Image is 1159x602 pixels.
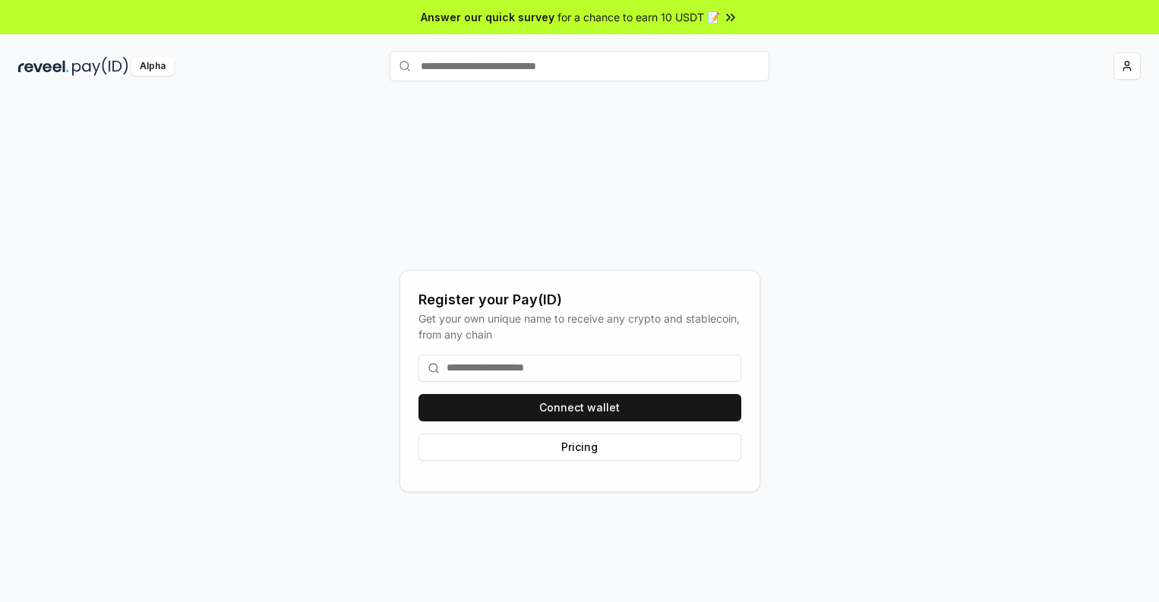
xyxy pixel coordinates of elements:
div: Get your own unique name to receive any crypto and stablecoin, from any chain [418,310,741,342]
span: Answer our quick survey [421,9,554,25]
div: Alpha [131,57,174,76]
div: Register your Pay(ID) [418,289,741,310]
span: for a chance to earn 10 USDT 📝 [557,9,720,25]
img: pay_id [72,57,128,76]
button: Connect wallet [418,394,741,421]
button: Pricing [418,433,741,461]
img: reveel_dark [18,57,69,76]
